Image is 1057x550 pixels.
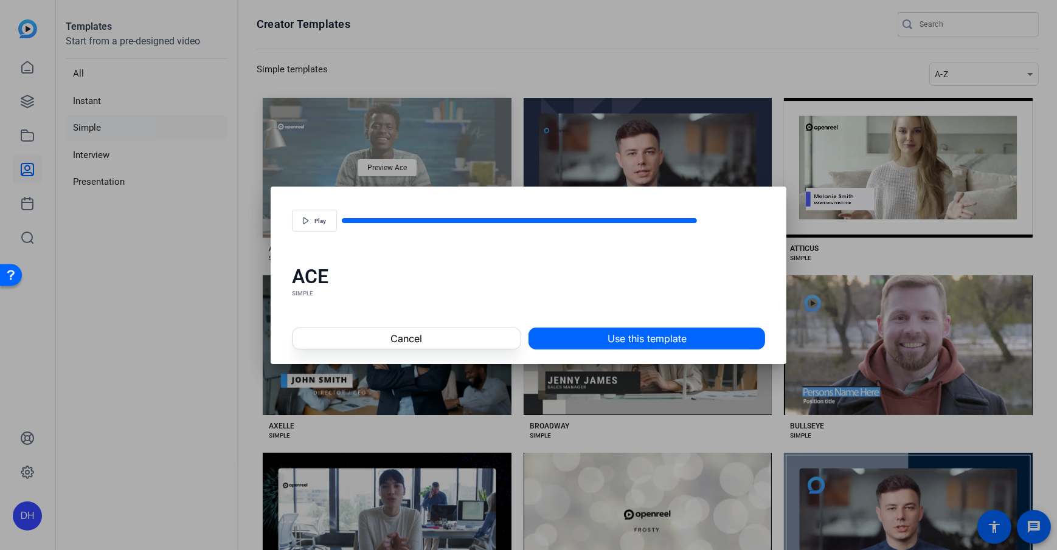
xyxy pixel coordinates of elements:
div: ACE [292,264,766,289]
button: Play [292,210,337,232]
div: SIMPLE [292,289,766,298]
button: Use this template [528,328,765,349]
button: Fullscreen [736,206,765,235]
span: Cancel [390,331,422,346]
span: Play [314,218,326,225]
span: Use this template [608,331,687,346]
button: Mute [702,206,731,235]
button: Cancel [292,328,521,349]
